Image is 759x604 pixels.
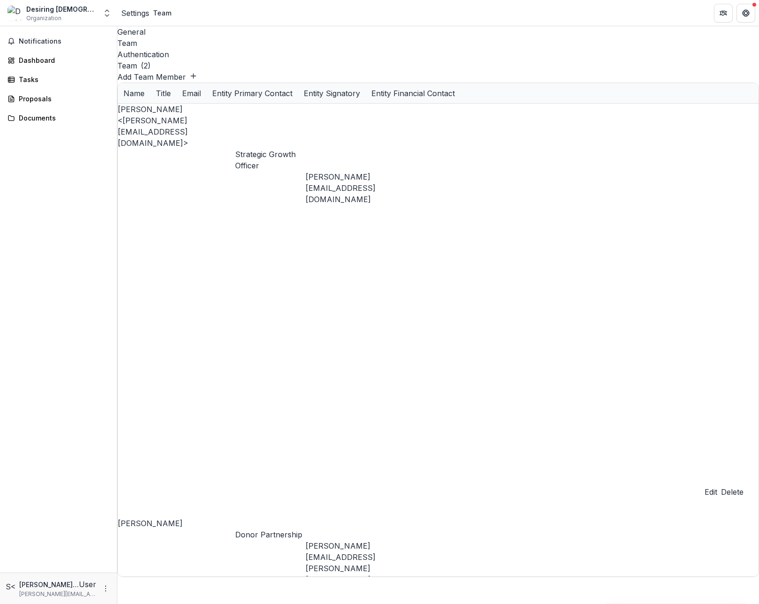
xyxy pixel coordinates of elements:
[19,75,106,84] div: Tasks
[117,26,759,38] div: General
[100,4,114,23] button: Open entity switcher
[26,14,61,23] span: Organization
[298,88,366,99] div: Entity Signatory
[117,71,197,83] button: Add Team Member
[176,88,207,99] div: Email
[19,590,96,598] p: [PERSON_NAME][EMAIL_ADDRESS][DOMAIN_NAME]
[117,49,759,60] div: Authentication
[306,540,423,585] div: [PERSON_NAME][EMAIL_ADDRESS][PERSON_NAME][DOMAIN_NAME]
[121,8,149,19] div: Settings
[117,60,137,71] h2: Team
[26,4,97,14] div: Desiring [DEMOGRAPHIC_DATA]
[8,6,23,21] img: Desiring God
[235,149,306,171] div: Strategic Growth Officer
[19,55,106,65] div: Dashboard
[100,583,111,594] button: More
[118,518,235,529] div: [PERSON_NAME]
[19,38,109,45] span: Notifications
[207,88,298,99] div: Entity Primary Contact
[19,113,106,123] div: Documents
[714,4,733,23] button: Partners
[79,579,96,590] p: User
[19,580,79,589] p: [PERSON_NAME] <[PERSON_NAME][EMAIL_ADDRESS][DOMAIN_NAME]>
[306,171,423,205] div: [PERSON_NAME][EMAIL_ADDRESS][DOMAIN_NAME]
[118,88,150,99] div: Name
[141,60,151,71] p: ( 2 )
[19,94,106,104] div: Proposals
[705,486,717,498] button: Edit
[6,581,15,592] div: Sam Macrane <sam.macrane@desiringgod.org>
[235,529,306,540] div: Donor Partnership
[118,104,235,149] div: [PERSON_NAME] <[PERSON_NAME][EMAIL_ADDRESS][DOMAIN_NAME]>
[736,4,755,23] button: Get Help
[121,6,175,20] nav: breadcrumb
[153,8,171,18] div: Team
[366,88,460,99] div: Entity Financial Contact
[150,88,176,99] div: Title
[117,38,759,49] div: Team
[721,486,744,498] button: Delete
